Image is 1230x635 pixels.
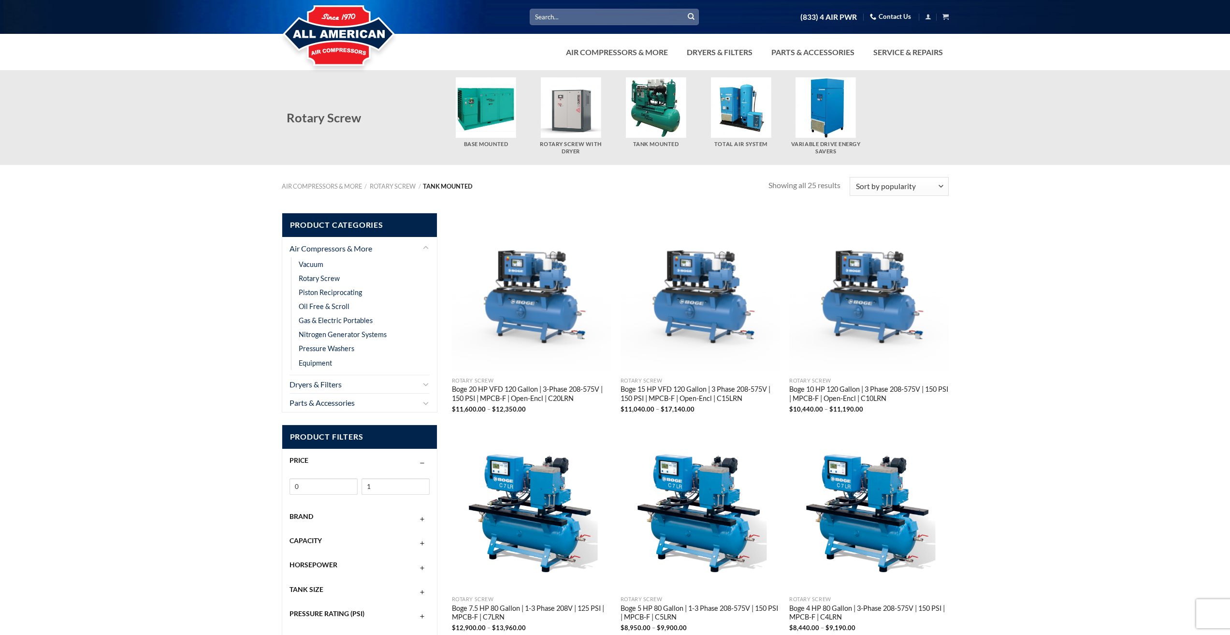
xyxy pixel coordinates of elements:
p: Showing all 25 results [768,179,840,192]
img: Base Mounted [456,77,516,138]
bdi: 12,900.00 [452,624,486,632]
a: Rotary Screw [299,271,340,285]
span: Pressure Rating (PSI) [289,609,364,618]
span: $ [621,624,624,632]
span: $ [789,624,793,632]
span: $ [825,624,829,632]
span: $ [829,405,833,413]
a: Equipment [299,356,332,370]
a: Oil Free & Scroll [299,299,349,313]
span: $ [789,405,793,413]
a: Parts & Accessories [289,394,420,412]
bdi: 9,190.00 [825,624,855,632]
span: – [652,624,655,632]
span: / [419,182,421,190]
p: Rotary Screw [621,596,780,603]
p: Rotary Screw [452,378,611,384]
input: Min price [289,478,358,495]
h2: Rotary Screw [287,110,449,126]
span: $ [452,405,456,413]
img: Rotary Screw With Dryer [541,77,601,138]
a: Boge 15 HP VFD 120 Gallon | 3 Phase 208-575V | 150 PSI | MPCB-F | Open-Encl | C15LRN [621,385,780,404]
a: Air Compressors & More [560,43,674,62]
img: Boge 7.5 HP 80 Gallon | 1-3 Phase 208V | 125 PSI | MPCB-F | C7LRN [452,431,611,591]
a: Boge 10 HP 120 Gallon | 3 Phase 208-575V | 150 PSI | MPCB-F | Open-Encl | C10LRN [789,385,949,404]
a: Air Compressors & More [282,182,362,190]
img: Total Air System [710,77,771,138]
img: Boge 10 HP 120 Gallon | 3 Phase 208-575V | 150 PSI | MPCB-F | Open-Encl | C10LRN [789,213,949,372]
a: Visit product category Rotary Screw With Dryer [533,77,608,155]
a: Login [925,11,931,23]
img: Boge 5 HP 80 Gallon | 1-3 Phase 208-575V | 150 PSI | MPCB-F | C5LRN [621,431,780,591]
img: Boge 15 HP VFD 120 Gallon | 3 Phase 208-575V | 150 PSI | MPCB-F | Open-Encl | C15LRN [621,213,780,372]
img: Variable Drive Energy Savers [796,77,856,138]
a: Boge 4 HP 80 Gallon | 3-Phase 208-575V | 150 PSI | MPCB-F | C4LRN [789,604,949,623]
span: $ [492,405,496,413]
bdi: 17,140.00 [661,405,695,413]
h5: Rotary Screw With Dryer [533,141,608,155]
a: Visit product category Total Air System [703,77,779,148]
span: Brand [289,512,313,520]
button: Toggle [422,378,430,390]
h5: Base Mounted [448,141,523,148]
p: Rotary Screw [621,378,780,384]
a: Contact Us [870,9,911,24]
input: Max price [362,478,430,495]
bdi: 10,440.00 [789,405,823,413]
span: Tank Size [289,585,323,593]
img: Boge 4 HP 80 Gallon | 3-Phase 208-575V | 150 PSI | MPCB-F | C4LRN [789,431,949,591]
a: Nitrogen Generator Systems [299,327,387,341]
a: Vacuum [299,257,323,271]
button: Toggle [422,397,430,409]
button: Toggle [422,242,430,254]
span: – [825,405,828,413]
bdi: 11,190.00 [829,405,863,413]
select: Shop order [850,177,948,196]
span: – [487,405,491,413]
bdi: 11,600.00 [452,405,486,413]
a: Pressure Washers [299,341,354,355]
a: Boge 20 HP VFD 120 Gallon | 3-Phase 208-575V | 150 PSI | MPCB-F | Open-Encl | C20LRN [452,385,611,404]
span: / [364,182,367,190]
span: Product Filters [282,425,437,449]
span: – [656,405,659,413]
h5: Tank Mounted [618,141,694,148]
bdi: 12,350.00 [492,405,526,413]
img: Tank Mounted [626,77,686,138]
a: Gas & Electric Portables [299,313,373,327]
button: Submit [684,10,698,24]
a: Dryers & Filters [681,43,758,62]
a: (833) 4 AIR PWR [800,9,857,26]
a: Piston Reciprocating [299,285,362,299]
a: Rotary Screw [370,182,416,190]
span: $ [657,624,661,632]
span: Price [289,456,308,464]
span: $ [492,624,496,632]
a: Boge 7.5 HP 80 Gallon | 1-3 Phase 208V | 125 PSI | MPCB-F | C7LRN [452,604,611,623]
a: Visit product category Tank Mounted [618,77,694,148]
a: Service & Repairs [868,43,949,62]
span: – [821,624,824,632]
a: Visit product category Base Mounted [448,77,523,148]
a: Boge 5 HP 80 Gallon | 1-3 Phase 208-575V | 150 PSI | MPCB-F | C5LRN [621,604,780,623]
span: $ [661,405,665,413]
span: Horsepower [289,561,337,569]
span: $ [452,624,456,632]
bdi: 8,440.00 [789,624,819,632]
bdi: 11,040.00 [621,405,654,413]
a: Air Compressors & More [289,239,420,258]
bdi: 8,950.00 [621,624,651,632]
p: Rotary Screw [789,378,949,384]
h5: Total Air System [703,141,779,148]
p: Rotary Screw [789,596,949,603]
bdi: 9,900.00 [657,624,687,632]
h5: Variable Drive Energy Savers [788,141,864,155]
span: – [487,624,491,632]
nav: Tank Mounted [282,183,769,190]
span: Product Categories [282,213,437,237]
img: Boge 20 HP VFD 120 Gallon | 3-Phase 208-575V | 150 PSI | MPCB-F | Open-Encl | C20LRN [452,213,611,372]
a: Dryers & Filters [289,375,420,394]
p: Rotary Screw [452,596,611,603]
input: Search… [530,9,699,25]
bdi: 13,960.00 [492,624,526,632]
